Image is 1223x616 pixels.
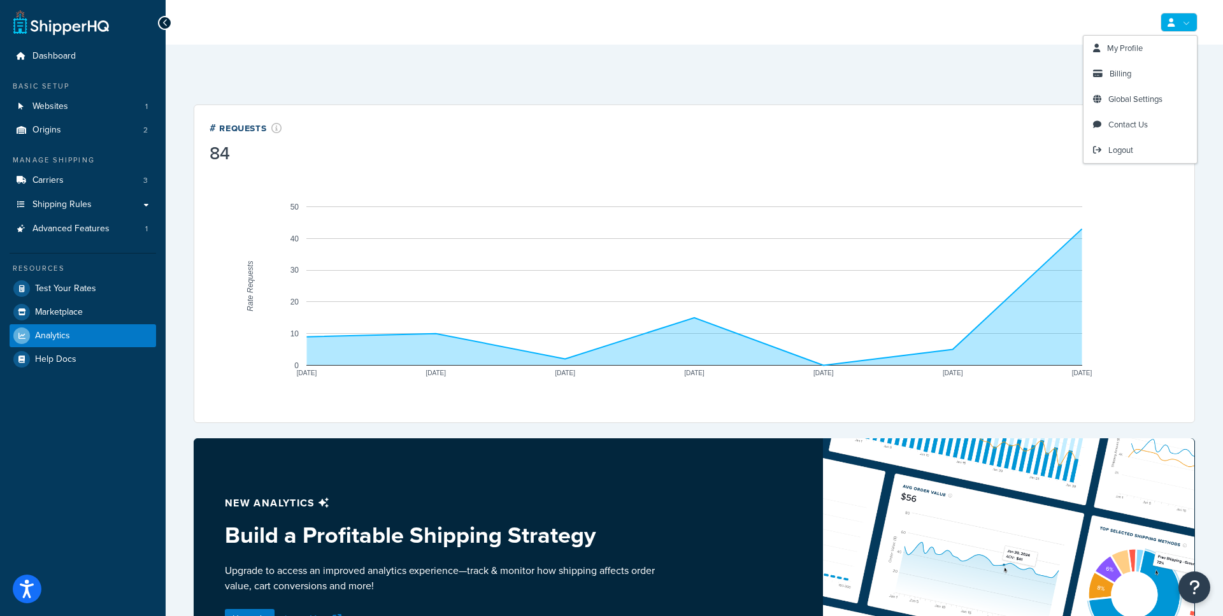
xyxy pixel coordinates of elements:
[1108,93,1162,105] span: Global Settings
[1084,138,1197,163] a: Logout
[1107,42,1143,54] span: My Profile
[1072,369,1092,376] text: [DATE]
[1084,61,1197,87] a: Billing
[10,155,156,166] div: Manage Shipping
[32,125,61,136] span: Origins
[210,145,282,162] div: 84
[246,261,255,311] text: Rate Requests
[35,307,83,318] span: Marketplace
[35,283,96,294] span: Test Your Rates
[225,494,664,512] p: New analytics
[10,193,156,217] a: Shipping Rules
[555,369,575,376] text: [DATE]
[813,369,834,376] text: [DATE]
[10,277,156,300] a: Test Your Rates
[1108,144,1133,156] span: Logout
[10,95,156,118] a: Websites1
[10,301,156,324] a: Marketplace
[32,101,68,112] span: Websites
[426,369,447,376] text: [DATE]
[10,348,156,371] a: Help Docs
[1110,68,1131,80] span: Billing
[145,101,148,112] span: 1
[10,324,156,347] a: Analytics
[32,51,76,62] span: Dashboard
[35,331,70,341] span: Analytics
[32,175,64,186] span: Carriers
[684,369,704,376] text: [DATE]
[143,125,148,136] span: 2
[290,297,299,306] text: 20
[10,95,156,118] li: Websites
[210,120,282,135] div: # Requests
[143,175,148,186] span: 3
[225,522,664,548] h3: Build a Profitable Shipping Strategy
[290,203,299,211] text: 50
[225,563,664,594] p: Upgrade to access an improved analytics experience—track & monitor how shipping affects order val...
[290,329,299,338] text: 10
[10,217,156,241] a: Advanced Features1
[943,369,963,376] text: [DATE]
[210,165,1179,407] svg: A chart.
[10,169,156,192] li: Carriers
[1178,571,1210,603] button: Open Resource Center
[10,217,156,241] li: Advanced Features
[10,169,156,192] a: Carriers3
[32,224,110,234] span: Advanced Features
[290,266,299,275] text: 30
[32,199,92,210] span: Shipping Rules
[35,354,76,365] span: Help Docs
[297,369,317,376] text: [DATE]
[10,81,156,92] div: Basic Setup
[10,45,156,68] a: Dashboard
[10,118,156,142] a: Origins2
[145,224,148,234] span: 1
[1084,87,1197,112] a: Global Settings
[1084,36,1197,61] a: My Profile
[1108,118,1148,131] span: Contact Us
[1084,112,1197,138] a: Contact Us
[10,118,156,142] li: Origins
[290,234,299,243] text: 40
[294,361,299,370] text: 0
[10,263,156,274] div: Resources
